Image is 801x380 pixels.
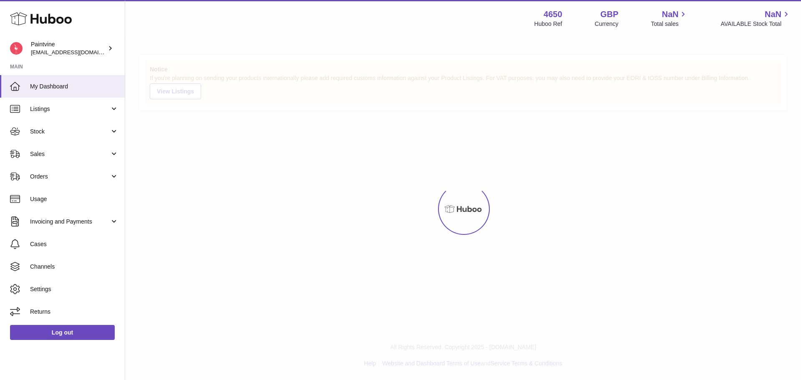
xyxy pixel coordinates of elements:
[30,83,118,91] span: My Dashboard
[30,105,110,113] span: Listings
[30,195,118,203] span: Usage
[10,325,115,340] a: Log out
[31,49,123,55] span: [EMAIL_ADDRESS][DOMAIN_NAME]
[544,9,562,20] strong: 4650
[30,150,110,158] span: Sales
[651,9,688,28] a: NaN Total sales
[30,285,118,293] span: Settings
[30,128,110,136] span: Stock
[534,20,562,28] div: Huboo Ref
[720,20,791,28] span: AVAILABLE Stock Total
[30,240,118,248] span: Cases
[30,308,118,316] span: Returns
[651,20,688,28] span: Total sales
[30,173,110,181] span: Orders
[662,9,678,20] span: NaN
[30,263,118,271] span: Channels
[720,9,791,28] a: NaN AVAILABLE Stock Total
[765,9,781,20] span: NaN
[10,42,23,55] img: euan@paintvine.co.uk
[30,218,110,226] span: Invoicing and Payments
[595,20,619,28] div: Currency
[600,9,618,20] strong: GBP
[31,40,106,56] div: Paintvine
